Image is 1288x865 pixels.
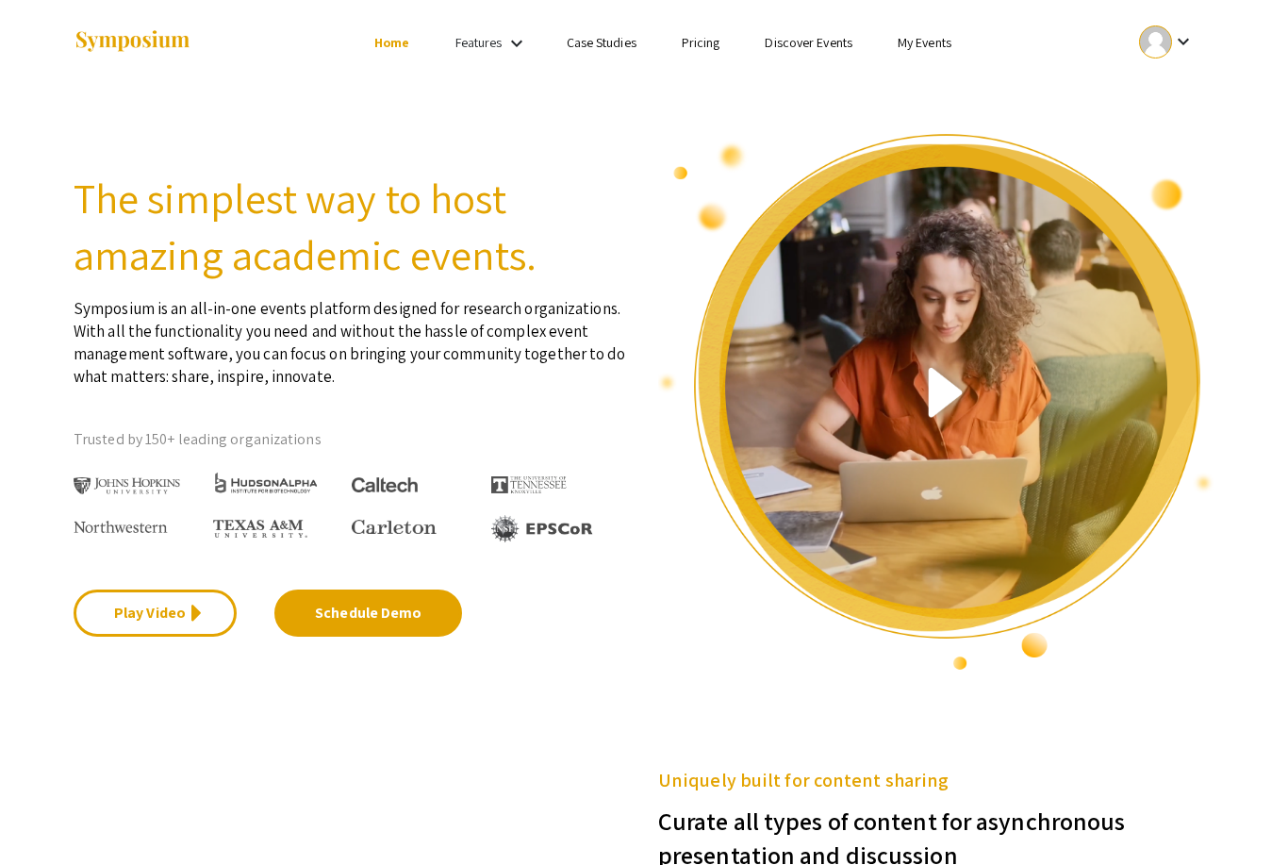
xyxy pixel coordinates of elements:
[682,34,720,51] a: Pricing
[455,34,503,51] a: Features
[74,29,191,55] img: Symposium by ForagerOne
[74,170,630,283] h2: The simplest way to host amazing academic events.
[274,590,462,637] a: Schedule Demo
[567,34,636,51] a: Case Studies
[213,520,307,539] img: Texas A&M University
[74,477,180,495] img: Johns Hopkins University
[658,766,1214,794] h5: Uniquely built for content sharing
[491,515,595,542] img: EPSCOR
[213,472,320,493] img: HudsonAlpha
[74,283,630,388] p: Symposium is an all-in-one events platform designed for research organizations. With all the func...
[658,132,1214,672] img: video overview of Symposium
[352,520,437,535] img: Carleton
[505,32,528,55] mat-icon: Expand Features list
[74,590,237,637] a: Play Video
[898,34,951,51] a: My Events
[14,780,80,851] iframe: Chat
[374,34,409,51] a: Home
[1172,30,1195,53] mat-icon: Expand account dropdown
[74,425,630,454] p: Trusted by 150+ leading organizations
[74,521,168,532] img: Northwestern
[1119,21,1214,63] button: Expand account dropdown
[491,476,567,493] img: The University of Tennessee
[765,34,852,51] a: Discover Events
[352,477,418,493] img: Caltech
